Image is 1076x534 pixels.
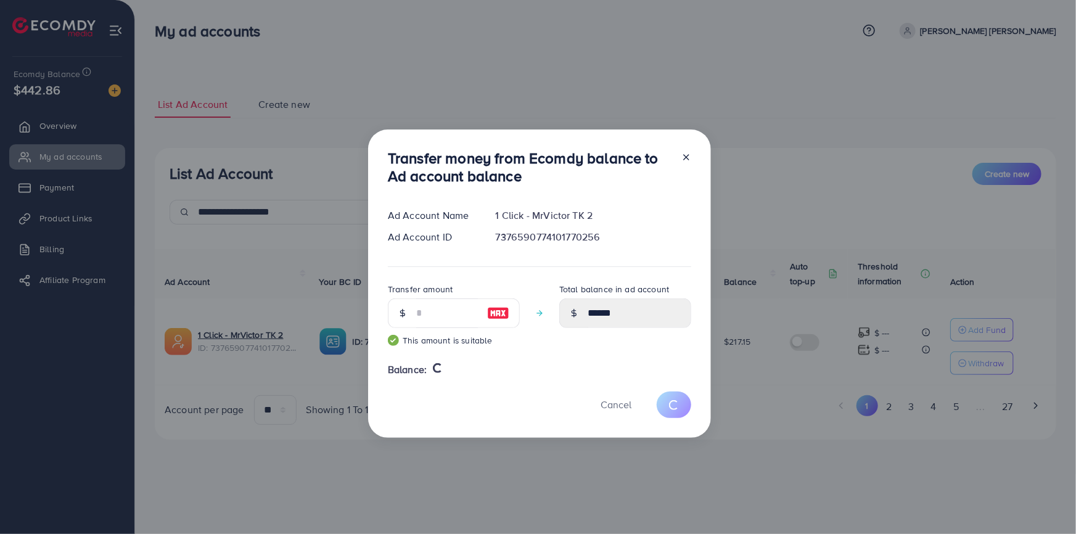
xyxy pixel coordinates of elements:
img: image [487,306,509,321]
iframe: Chat [1024,479,1067,525]
small: This amount is suitable [388,334,520,347]
button: Cancel [585,392,647,418]
div: 7376590774101770256 [486,230,701,244]
label: Transfer amount [388,283,453,295]
span: Cancel [601,398,631,411]
img: guide [388,335,399,346]
div: Ad Account ID [378,230,486,244]
label: Total balance in ad account [559,283,669,295]
div: Ad Account Name [378,208,486,223]
div: 1 Click - MrVictor TK 2 [486,208,701,223]
h3: Transfer money from Ecomdy balance to Ad account balance [388,149,671,185]
span: Balance: [388,363,427,377]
